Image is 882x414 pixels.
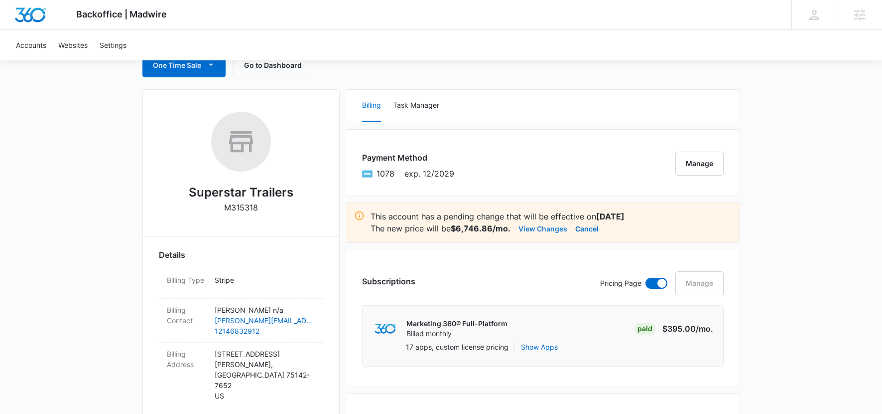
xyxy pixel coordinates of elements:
[52,30,94,60] a: Websites
[662,323,713,335] p: $395.00
[189,184,293,202] h2: Superstar Trailers
[362,152,454,164] h3: Payment Method
[159,299,323,343] div: Billing Contact[PERSON_NAME] n/a[PERSON_NAME][EMAIL_ADDRESS][DOMAIN_NAME]12146832912
[406,342,508,352] p: 17 apps, custom license pricing
[142,53,226,77] button: One Time Sale
[224,202,258,213] p: M315318
[167,275,207,285] dt: Billing Type
[10,30,52,60] a: Accounts
[94,30,132,60] a: Settings
[393,90,439,122] button: Task Manager
[167,349,207,370] dt: Billing Address
[377,168,394,180] span: American Express ending with
[404,168,454,180] span: exp. 12/2029
[215,326,315,336] a: 12146832912
[521,342,558,352] button: Show Apps
[371,222,510,234] p: The new price will be
[371,210,732,222] p: This account has a pending change that will be effective on
[675,152,724,176] button: Manage
[362,275,415,287] h3: Subscriptions
[234,53,312,77] button: Go to Dashboard
[518,222,567,234] button: View Changes
[406,319,507,329] p: Marketing 360® Full-Platform
[215,305,315,315] p: [PERSON_NAME] n/a
[167,305,207,326] dt: Billing Contact
[596,211,625,221] strong: [DATE]
[634,323,655,335] div: Paid
[451,223,510,233] strong: $6,746.86/mo.
[600,278,641,289] p: Pricing Page
[696,324,713,334] span: /mo.
[362,90,381,122] button: Billing
[406,329,507,339] p: Billed monthly
[575,222,599,234] button: Cancel
[159,249,185,261] span: Details
[159,269,323,299] div: Billing TypeStripe
[76,9,167,19] span: Backoffice | Madwire
[215,315,315,326] a: [PERSON_NAME][EMAIL_ADDRESS][DOMAIN_NAME]
[215,349,315,401] p: [STREET_ADDRESS] [PERSON_NAME] , [GEOGRAPHIC_DATA] 75142-7652 US
[215,275,315,285] p: Stripe
[375,324,396,334] img: marketing360Logo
